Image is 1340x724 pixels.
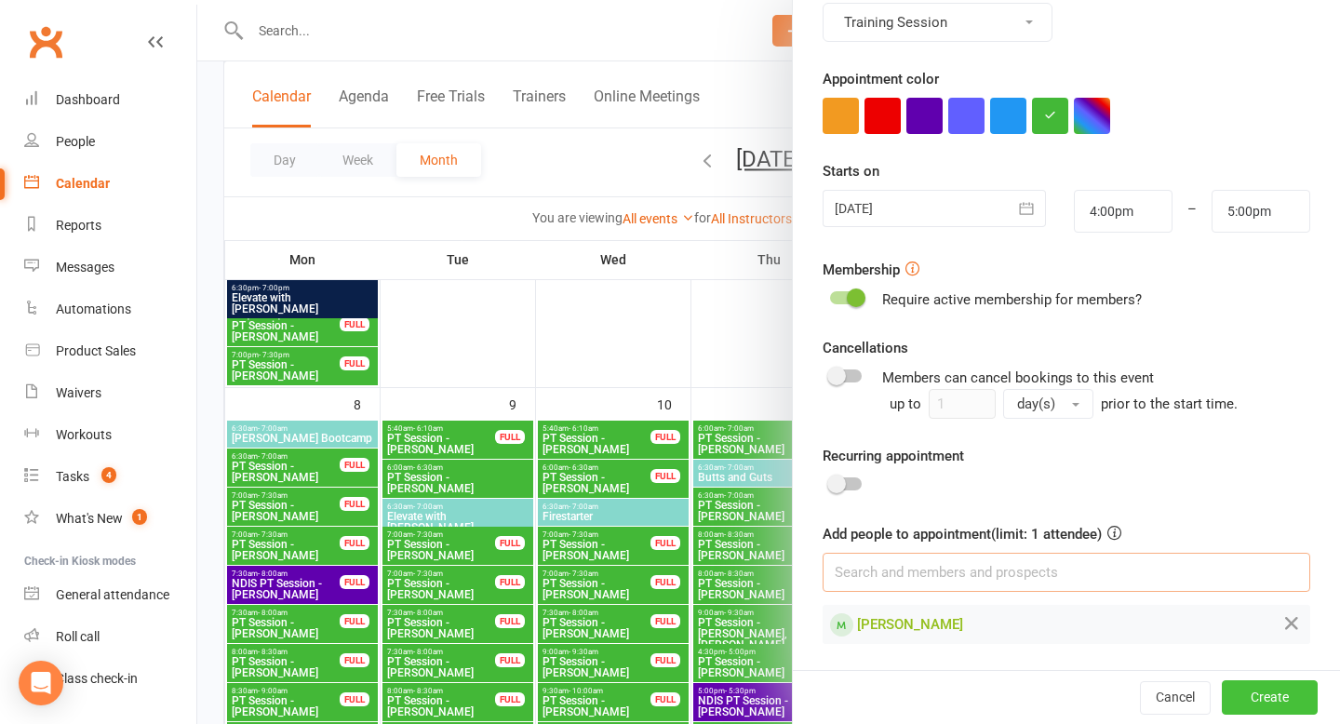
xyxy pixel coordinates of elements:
[56,343,136,358] div: Product Sales
[24,574,196,616] a: General attendance kiosk mode
[24,205,196,247] a: Reports
[823,553,1310,592] input: Search and members and prospects
[991,526,1121,543] span: (limit: 1 attendee)
[1101,396,1238,412] span: prior to the start time.
[823,160,879,182] label: Starts on
[823,445,964,467] label: Recurring appointment
[19,661,63,705] div: Open Intercom Messenger
[830,613,853,637] div: Member
[56,587,169,602] div: General attendance
[24,288,196,330] a: Automations
[132,509,147,525] span: 1
[24,372,196,414] a: Waivers
[56,218,101,233] div: Reports
[24,456,196,498] a: Tasks 4
[56,302,131,316] div: Automations
[56,134,95,149] div: People
[1222,680,1318,714] button: Create
[56,92,120,107] div: Dashboard
[24,121,196,163] a: People
[56,385,101,400] div: Waivers
[1140,681,1211,715] button: Cancel
[890,389,1093,419] div: up to
[56,511,123,526] div: What's New
[56,427,112,442] div: Workouts
[823,3,1052,42] button: Training Session
[101,467,116,483] span: 4
[56,176,110,191] div: Calendar
[857,616,963,633] span: [PERSON_NAME]
[56,260,114,275] div: Messages
[1172,190,1213,233] div: –
[24,330,196,372] a: Product Sales
[882,288,1142,311] div: Require active membership for members?
[1280,612,1303,637] button: Remove from Appointment
[24,498,196,540] a: What's New1
[844,14,947,31] span: Training Session
[22,19,69,65] a: Clubworx
[24,414,196,456] a: Workouts
[24,79,196,121] a: Dashboard
[56,469,89,484] div: Tasks
[24,658,196,700] a: Class kiosk mode
[56,671,138,686] div: Class check-in
[1003,389,1093,419] button: day(s)
[823,259,900,281] label: Membership
[24,163,196,205] a: Calendar
[823,68,939,90] label: Appointment color
[24,616,196,658] a: Roll call
[1017,396,1055,412] span: day(s)
[882,367,1310,419] div: Members can cancel bookings to this event
[823,523,1121,545] label: Add people to appointment
[823,337,908,359] label: Cancellations
[56,629,100,644] div: Roll call
[24,247,196,288] a: Messages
